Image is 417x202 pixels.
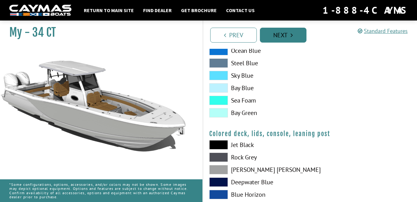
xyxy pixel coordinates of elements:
[209,177,304,187] label: Deepwater Blue
[209,71,304,80] label: Sky Blue
[209,96,304,105] label: Sea Foam
[260,28,306,43] a: Next
[209,108,304,117] label: Bay Green
[209,165,304,174] label: [PERSON_NAME] [PERSON_NAME]
[9,25,187,39] h1: My - 34 CT
[323,3,408,17] div: 1-888-4CAYMAS
[223,6,258,14] a: Contact Us
[210,28,257,43] a: Prev
[209,190,304,199] label: Blue Horizon
[9,179,193,202] p: *Some configurations, options, accessories, and/or colors may not be shown. Some images may depic...
[209,153,304,162] label: Rock Grey
[81,6,137,14] a: Return to main site
[209,130,411,138] h4: Colored deck, lids, console, leaning post
[9,5,71,16] img: white-logo-c9c8dbefe5ff5ceceb0f0178aa75bf4bb51f6bca0971e226c86eb53dfe498488.png
[209,140,304,149] label: Jet Black
[358,27,408,34] a: Standard Features
[140,6,175,14] a: Find Dealer
[209,46,304,55] label: Ocean Blue
[209,83,304,93] label: Bay Blue
[209,58,304,68] label: Steel Blue
[178,6,220,14] a: Get Brochure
